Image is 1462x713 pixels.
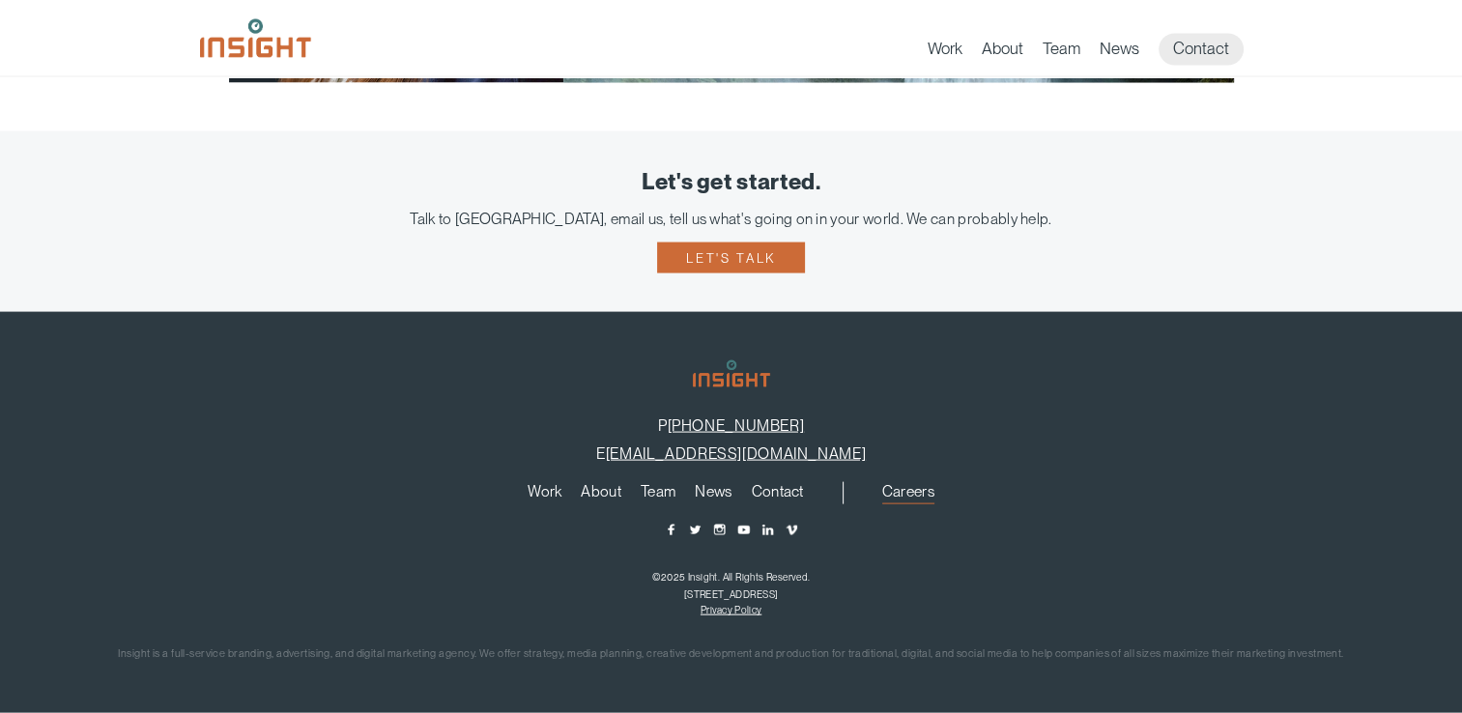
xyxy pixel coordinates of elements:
[928,34,1263,66] nav: primary navigation menu
[693,360,770,387] img: Insight Marketing Design
[29,444,1433,463] p: E
[200,19,311,58] img: Insight Marketing Design
[1159,34,1244,66] a: Contact
[1100,39,1139,66] a: News
[701,604,761,615] a: Privacy Policy
[751,484,803,505] a: Contact
[667,416,804,435] a: [PHONE_NUMBER]
[657,242,804,273] a: Let's talk
[641,484,675,505] a: Team
[528,484,561,505] a: Work
[29,644,1433,665] p: Insight is a full-service branding, advertising, and digital marketing agency. We offer strategy,...
[712,523,727,537] a: Instagram
[29,210,1433,228] div: Talk to [GEOGRAPHIC_DATA], email us, tell us what's going on in your world. We can probably help.
[873,482,944,505] nav: secondary navigation menu
[928,39,962,66] a: Work
[29,170,1433,195] div: Let's get started.
[518,482,844,505] nav: primary navigation menu
[696,604,766,615] nav: copyright navigation menu
[688,523,702,537] a: Twitter
[882,484,934,505] a: Careers
[982,39,1023,66] a: About
[785,523,799,537] a: Vimeo
[1043,39,1080,66] a: Team
[760,523,775,537] a: LinkedIn
[736,523,751,537] a: YouTube
[606,444,866,463] a: [EMAIL_ADDRESS][DOMAIN_NAME]
[695,484,731,505] a: News
[664,523,678,537] a: Facebook
[29,568,1433,603] p: ©2025 Insight. All Rights Reserved. [STREET_ADDRESS]
[581,484,621,505] a: About
[29,416,1433,435] p: P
